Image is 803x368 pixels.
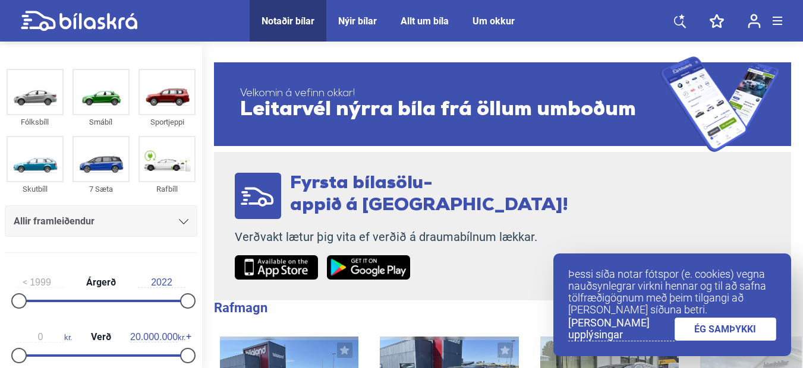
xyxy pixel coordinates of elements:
span: Velkomin á vefinn okkar! [240,88,660,100]
a: Notaðir bílar [262,15,314,27]
span: kr. [130,332,185,342]
b: Rafmagn [214,300,267,315]
p: Þessi síða notar fótspor (e. cookies) vegna nauðsynlegrar virkni hennar og til að safna tölfræðig... [568,268,776,316]
div: Sportjeppi [138,115,196,129]
a: [PERSON_NAME] upplýsingar [568,317,675,341]
a: Nýir bílar [338,15,377,27]
div: Fólksbíll [7,115,64,129]
p: Verðvakt lætur þig vita ef verðið á draumabílnum lækkar. [235,230,568,245]
a: ÉG SAMÞYKKI [675,318,777,341]
div: Smábíl [73,115,130,129]
a: Um okkur [473,15,515,27]
div: Skutbíll [7,182,64,196]
span: kr. [17,332,72,342]
img: user-login.svg [748,14,761,28]
span: Verð [88,332,114,342]
a: Allt um bíla [401,15,449,27]
span: Allir framleiðendur [14,213,95,230]
span: Leitarvél nýrra bíla frá öllum umboðum [240,100,660,121]
div: Rafbíll [138,182,196,196]
span: Árgerð [83,278,119,287]
span: Fyrsta bílasölu- appið á [GEOGRAPHIC_DATA]! [290,175,568,215]
div: 7 Sæta [73,182,130,196]
a: Velkomin á vefinn okkar!Leitarvél nýrra bíla frá öllum umboðum [214,56,791,152]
